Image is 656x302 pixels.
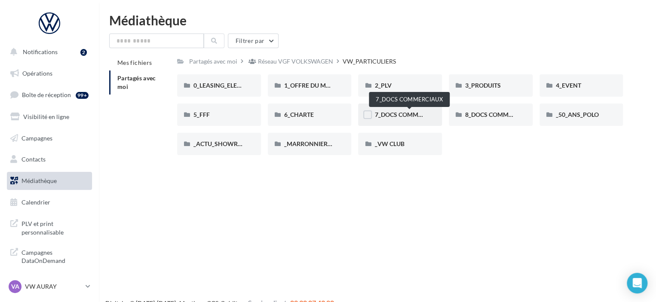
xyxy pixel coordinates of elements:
[465,82,501,89] span: 3_PRODUITS
[23,48,58,55] span: Notifications
[284,111,314,118] span: 6_CHARTE
[21,134,52,141] span: Campagnes
[5,172,94,190] a: Médiathèque
[21,177,57,184] span: Médiathèque
[627,273,647,293] div: Open Intercom Messenger
[374,140,404,147] span: _VW CLUB
[193,140,253,147] span: _ACTU_SHOWROOM
[5,243,94,268] a: Campagnes DataOnDemand
[21,218,89,236] span: PLV et print personnalisable
[5,108,94,126] a: Visibilité en ligne
[374,111,444,118] span: 7_DOCS COMMERCIAUX
[5,193,94,211] a: Calendrier
[228,34,279,48] button: Filtrer par
[284,82,336,89] span: 1_OFFRE DU MOIS
[7,278,92,295] a: VA VW AURAY
[193,111,210,118] span: 5_FFF
[22,91,71,98] span: Boîte de réception
[5,43,90,61] button: Notifications 2
[117,59,152,66] span: Mes fichiers
[258,57,333,66] div: Réseau VGF VOLKSWAGEN
[117,74,156,90] span: Partagés avec moi
[284,140,340,147] span: _MARRONNIERS_25
[556,82,581,89] span: 4_EVENT
[189,57,237,66] div: Partagés avec moi
[5,64,94,82] a: Opérations
[21,247,89,265] span: Campagnes DataOnDemand
[25,282,82,291] p: VW AURAY
[23,113,69,120] span: Visibilité en ligne
[11,282,19,291] span: VA
[5,150,94,168] a: Contacts
[193,82,262,89] span: 0_LEASING_ELECTRIQUE
[22,70,52,77] span: Opérations
[80,49,87,56] div: 2
[556,111,599,118] span: _50_ANS_POLO
[343,57,396,66] div: VW_PARTICULIERS
[369,92,450,107] div: 7_DOCS COMMERCIAUX
[21,156,46,163] span: Contacts
[21,198,50,206] span: Calendrier
[5,214,94,240] a: PLV et print personnalisable
[5,85,94,104] a: Boîte de réception99+
[374,82,391,89] span: 2_PLV
[109,14,646,27] div: Médiathèque
[5,129,94,147] a: Campagnes
[76,92,89,99] div: 99+
[465,111,542,118] span: 8_DOCS COMMUNICATION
